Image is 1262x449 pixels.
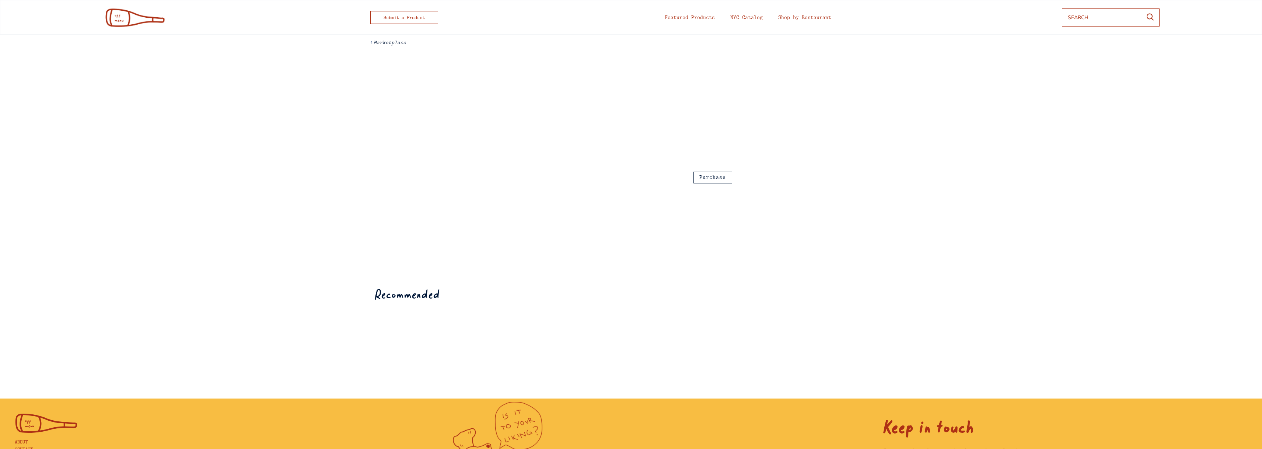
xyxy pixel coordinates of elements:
div: Shop by Restaurant [778,15,831,20]
button: Purchase [693,172,732,183]
img: off menu [15,413,78,433]
div: NYC Catalog [730,15,763,20]
button: Submit a Product [370,11,438,24]
input: SEARCH [1068,11,1139,24]
em: Marketplace [374,39,406,46]
div: Featured Products [665,15,715,20]
div: Recommended [375,290,440,303]
div: ABOUT [15,439,28,444]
